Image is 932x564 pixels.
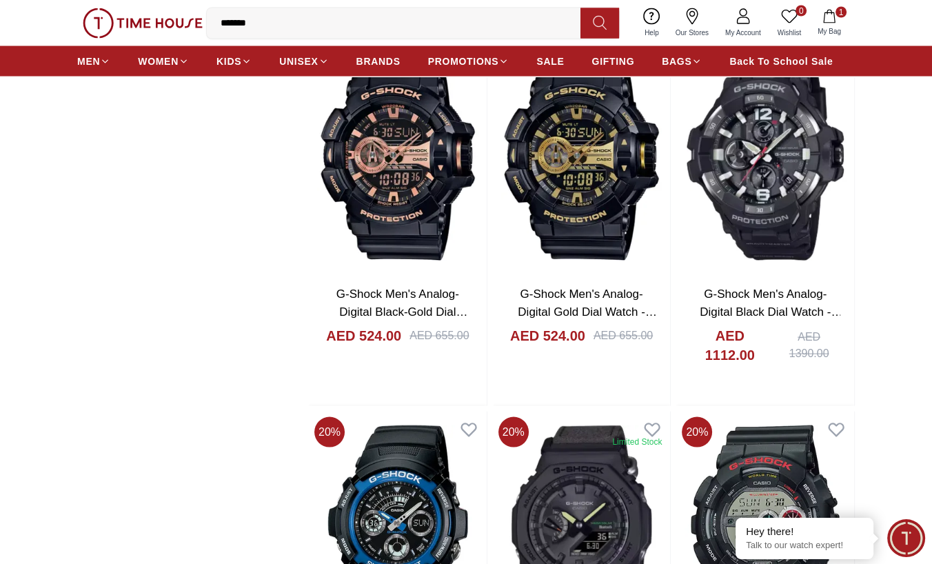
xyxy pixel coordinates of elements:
[138,54,179,68] span: WOMEN
[536,49,564,74] a: SALE
[690,326,769,365] h4: AED 1112.00
[428,49,509,74] a: PROMOTIONS
[77,49,110,74] a: MEN
[409,328,469,344] div: AED 655.00
[335,288,467,336] a: G-Shock Men's Analog-Digital Black-Gold Dial Watch - GA-400GB-1A4
[594,328,653,344] div: AED 655.00
[835,7,847,18] span: 1
[326,326,401,345] h4: AED 524.00
[662,49,702,74] a: BAGS
[729,49,833,74] a: Back To School Sale
[772,28,807,38] span: Wishlist
[812,26,847,37] span: My Bag
[216,49,252,74] a: KIDS
[720,28,767,38] span: My Account
[510,326,585,345] h4: AED 524.00
[729,54,833,68] span: Back To School Sale
[314,417,345,447] span: 20 %
[83,8,203,39] img: ...
[636,6,667,41] a: Help
[493,40,671,275] img: G-Shock Men's Analog-Digital Gold Dial Watch - GA-400GB-1A9
[498,417,529,447] span: 20 %
[428,54,499,68] span: PROMOTIONS
[778,329,840,362] div: AED 1390.00
[279,54,318,68] span: UNISEX
[216,54,241,68] span: KIDS
[887,519,925,557] div: Chat Widget
[591,54,634,68] span: GIFTING
[667,6,717,41] a: Our Stores
[670,28,714,38] span: Our Stores
[356,49,401,74] a: BRANDS
[746,540,863,552] p: Talk to our watch expert!
[662,54,691,68] span: BAGS
[77,54,100,68] span: MEN
[138,49,189,74] a: WOMEN
[676,40,854,275] img: G-Shock Men's Analog-Digital Black Dial Watch - GR-B300-1ADR
[612,436,662,447] div: Limited Stock
[536,54,564,68] span: SALE
[809,7,849,39] button: 1My Bag
[682,417,712,447] span: 20 %
[700,288,842,336] a: G-Shock Men's Analog-Digital Black Dial Watch - GR-B300-1ADR
[591,49,634,74] a: GIFTING
[356,54,401,68] span: BRANDS
[769,6,809,41] a: 0Wishlist
[279,49,328,74] a: UNISEX
[796,6,807,17] span: 0
[746,525,863,538] div: Hey there!
[518,288,657,336] a: G-Shock Men's Analog-Digital Gold Dial Watch - GA-400GB-1A9
[639,28,665,38] span: Help
[309,40,487,275] img: G-Shock Men's Analog-Digital Black-Gold Dial Watch - GA-400GB-1A4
